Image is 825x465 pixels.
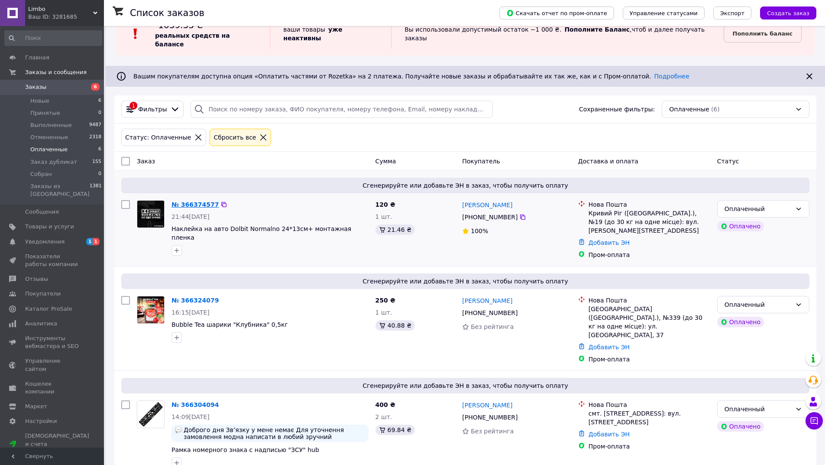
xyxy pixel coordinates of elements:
a: № 366304094 [171,401,219,408]
button: Управление статусами [623,7,705,20]
span: 21:44[DATE] [171,213,210,220]
a: Подробнее [654,73,689,80]
span: 1 шт. [375,213,392,220]
span: Фильтры [138,105,167,114]
div: Нова Пошта [589,200,710,209]
div: Пром-оплата [589,355,710,364]
span: Bubble Tea шарики "Клубника" 0,5кг [171,321,288,328]
div: Ваш ID: 3281685 [28,13,104,21]
span: Сгенерируйте или добавьте ЭН в заказ, чтобы получить оплату [125,277,806,286]
div: Оплачено [717,421,764,432]
span: 9487 [89,121,101,129]
span: Сумма [375,158,396,165]
span: (6) [711,106,720,113]
img: :speech_balloon: [175,426,182,433]
img: Фото товару [137,401,164,427]
span: Инструменты вебмастера и SEO [25,335,80,350]
span: Заказы [25,83,46,91]
b: Пополните Баланс [564,26,630,33]
div: Оплачено [717,317,764,327]
a: [PERSON_NAME] [462,401,512,410]
span: Товары и услуги [25,223,74,231]
button: Чат с покупателем [806,412,823,429]
span: Вашим покупателям доступна опция «Оплатить частями от Rozetka» на 2 платежа. Получайте новые зака... [133,73,689,80]
b: реальных средств на балансе [155,32,230,48]
div: 21.46 ₴ [375,224,415,235]
div: Вы использовали допустимый остаток −1 000 ₴. , чтоб и далее получать заказы [391,19,723,49]
span: Заказы из [GEOGRAPHIC_DATA] [30,182,90,198]
a: Фото товару [137,200,165,228]
div: смт. [STREET_ADDRESS]: вул. [STREET_ADDRESS] [589,409,710,426]
span: Доставка и оплата [578,158,638,165]
span: Покупатели [25,290,61,298]
span: 400 ₴ [375,401,395,408]
span: 1381 [90,182,102,198]
span: Показатели работы компании [25,253,80,268]
span: 1 [86,238,93,245]
a: Рамка номерного знака с надписью "ЗСУ" hub [171,446,319,453]
span: Сохраненные фильтры: [579,105,655,114]
div: Пром-оплата [589,250,710,259]
div: Сбросить все [212,133,258,142]
span: 100% [471,228,488,234]
span: 14:09[DATE] [171,413,210,420]
div: Кривий Ріг ([GEOGRAPHIC_DATA].), №19 (до 30 кг на одне місце): вул. [PERSON_NAME][STREET_ADDRESS] [589,209,710,235]
span: Сгенерируйте или добавьте ЭН в заказ, чтобы получить оплату [125,181,806,190]
span: Limbo [28,5,93,13]
a: Создать заказ [751,9,816,16]
a: Наклейка на авто Dolbit Normalno 24*13см+ монтажная пленка [171,225,351,241]
span: Собран [30,170,52,178]
span: Кошелек компании [25,380,80,396]
span: Управление статусами [630,10,698,16]
div: Нова Пошта [589,296,710,305]
span: 120 ₴ [375,201,395,208]
span: Доброго дня Звʼязку у мене немає Для уточнення замовлення модна написати в любий зручний месенджер [184,426,365,440]
div: Статус: Оплаченные [123,133,193,142]
a: Фото товару [137,296,165,324]
span: 250 ₴ [375,297,395,304]
span: Заказы и сообщения [25,68,87,76]
div: ваши товары [270,19,391,49]
div: Оплаченный [725,404,792,414]
span: Главная [25,54,49,62]
span: Экспорт [720,10,744,16]
span: Каталог ProSale [25,305,72,313]
span: 6 [91,83,100,91]
span: 16:15[DATE] [171,309,210,316]
a: [PERSON_NAME] [462,201,512,209]
span: Скачать отчет по пром-оплате [506,9,607,17]
a: Фото товару [137,400,165,428]
span: 1 шт. [375,309,392,316]
span: Новые [30,97,49,105]
span: 1 [93,238,100,245]
b: Пополнить баланс [733,30,793,37]
span: Уведомления [25,238,65,246]
a: Пополнить баланс [724,25,802,42]
h1: Список заказов [130,8,204,18]
img: Фото товару [137,296,164,323]
span: 0 [98,109,101,117]
span: 0 [98,170,101,178]
a: № 366374577 [171,201,219,208]
div: [PHONE_NUMBER] [460,211,519,223]
input: Поиск [4,30,102,46]
span: Аналитика [25,320,57,328]
div: [PHONE_NUMBER] [460,307,519,319]
div: Оплаченный [725,300,792,309]
span: Без рейтинга [471,428,514,435]
span: Статус [717,158,739,165]
span: 6 [98,97,101,105]
div: 69.84 ₴ [375,425,415,435]
span: Сообщения [25,208,59,216]
div: 40.88 ₴ [375,320,415,331]
div: Нова Пошта [589,400,710,409]
span: Без рейтинга [471,323,514,330]
span: Отмененные [30,133,68,141]
span: 6 [98,146,101,153]
button: Создать заказ [760,7,816,20]
span: Выполненные [30,121,72,129]
a: Добавить ЭН [589,239,630,246]
span: Заказ [137,158,155,165]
